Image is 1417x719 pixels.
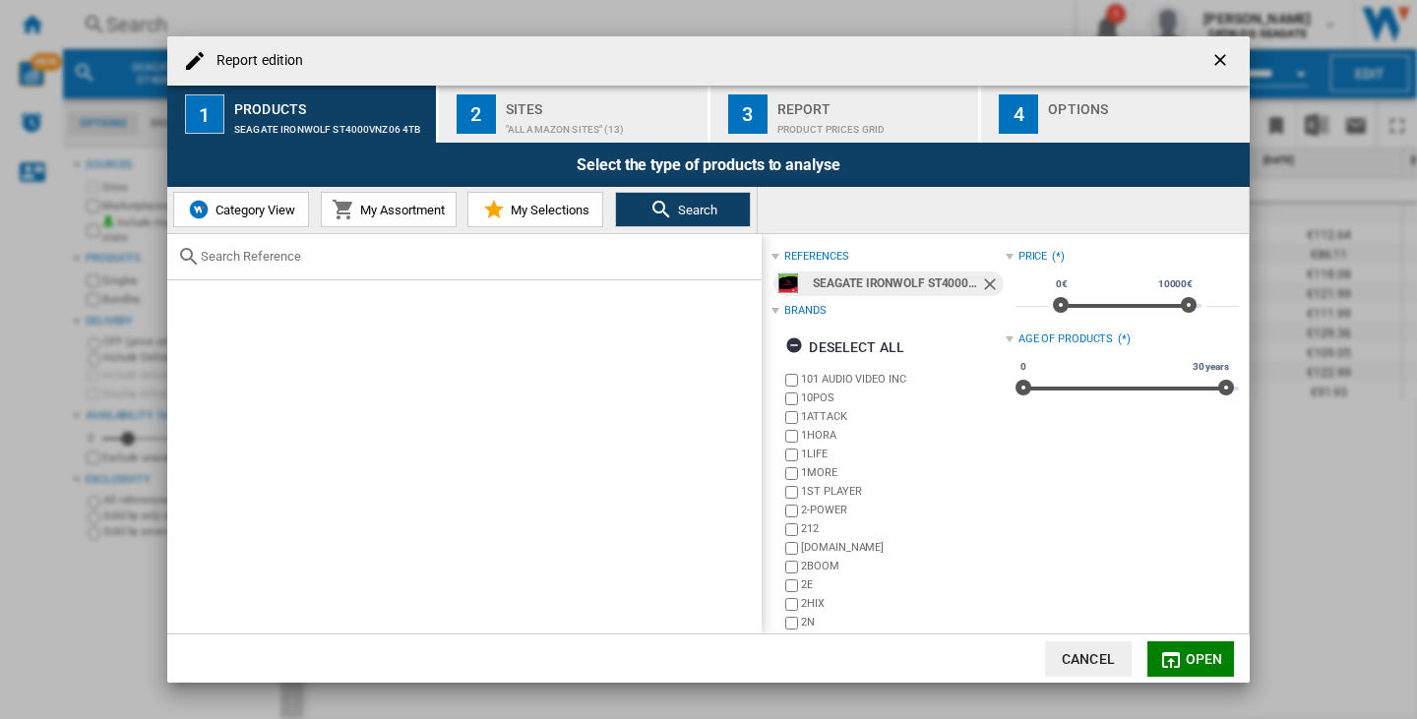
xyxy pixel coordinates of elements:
[801,428,1005,443] label: 1HORA
[785,598,798,611] input: brand.name
[1018,331,1114,347] div: Age of products
[785,330,904,365] div: Deselect all
[785,505,798,517] input: brand.name
[980,274,1004,298] ng-md-icon: Remove
[801,596,1005,611] label: 2HIX
[785,617,798,629] input: brand.name
[710,86,981,143] button: 3 Report Product prices grid
[1186,651,1223,667] span: Open
[785,449,798,461] input: brand.name
[801,484,1005,499] label: 1ST PLAYER
[167,36,1250,684] md-dialog: Report edition ...
[167,86,438,143] button: 1 Products SEAGATE IRONWOLF ST4000VNZ06 4TB
[999,94,1038,134] div: 4
[173,192,309,227] button: Category View
[1155,276,1196,292] span: 10000€
[673,203,717,217] span: Search
[167,143,1250,187] div: Select the type of products to analyse
[785,542,798,555] input: brand.name
[615,192,751,227] button: Search
[801,372,1005,387] label: 101 AUDIO VIDEO INC
[234,114,428,135] div: SEAGATE IRONWOLF ST4000VNZ06 4TB
[785,486,798,499] input: brand.name
[1048,93,1242,114] div: Options
[439,86,709,143] button: 2 Sites "All Amazon Sites" (13)
[506,114,700,135] div: "All Amazon Sites" (13)
[1202,41,1242,81] button: getI18NText('BUTTONS.CLOSE_DIALOG')
[779,330,910,365] button: Deselect all
[506,203,589,217] span: My Selections
[185,94,224,134] div: 1
[778,273,798,293] img: 71JHA+9rL6L._AC_SY300_SX300_QL70_ML2_.jpg
[1190,359,1232,375] span: 30 years
[784,303,826,319] div: Brands
[457,94,496,134] div: 2
[1017,359,1029,375] span: 0
[801,521,1005,536] label: 212
[801,390,1005,405] label: 10POS
[1210,50,1234,74] ng-md-icon: getI18NText('BUTTONS.CLOSE_DIALOG')
[777,114,971,135] div: Product prices grid
[801,465,1005,480] label: 1MORE
[1053,276,1071,292] span: 0€
[801,559,1005,573] label: 2BOOM
[728,94,768,134] div: 3
[506,93,700,114] div: Sites
[467,192,603,227] button: My Selections
[801,540,1005,555] label: [DOMAIN_NAME]
[207,51,303,71] h4: Report edition
[785,411,798,424] input: brand.name
[785,467,798,480] input: brand.name
[187,198,211,221] img: wiser-icon-blue.png
[801,447,1005,461] label: 1LIFE
[785,392,798,405] input: brand.name
[785,523,798,536] input: brand.name
[801,503,1005,517] label: 2-POWER
[1018,249,1048,265] div: Price
[813,271,979,296] div: SEAGATE IRONWOLF ST4000VNZ06 4TB
[777,93,971,114] div: Report
[785,430,798,443] input: brand.name
[1147,641,1234,677] button: Open
[785,374,798,387] input: brand.name
[234,93,428,114] div: Products
[355,203,445,217] span: My Assortment
[785,579,798,592] input: brand.name
[801,577,1005,592] label: 2E
[981,86,1250,143] button: 4 Options
[801,409,1005,424] label: 1ATTACK
[321,192,457,227] button: My Assortment
[211,203,295,217] span: Category View
[784,249,848,265] div: references
[785,561,798,573] input: brand.name
[801,615,1005,629] label: 2N
[201,249,752,264] input: Search Reference
[1045,641,1132,677] button: Cancel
